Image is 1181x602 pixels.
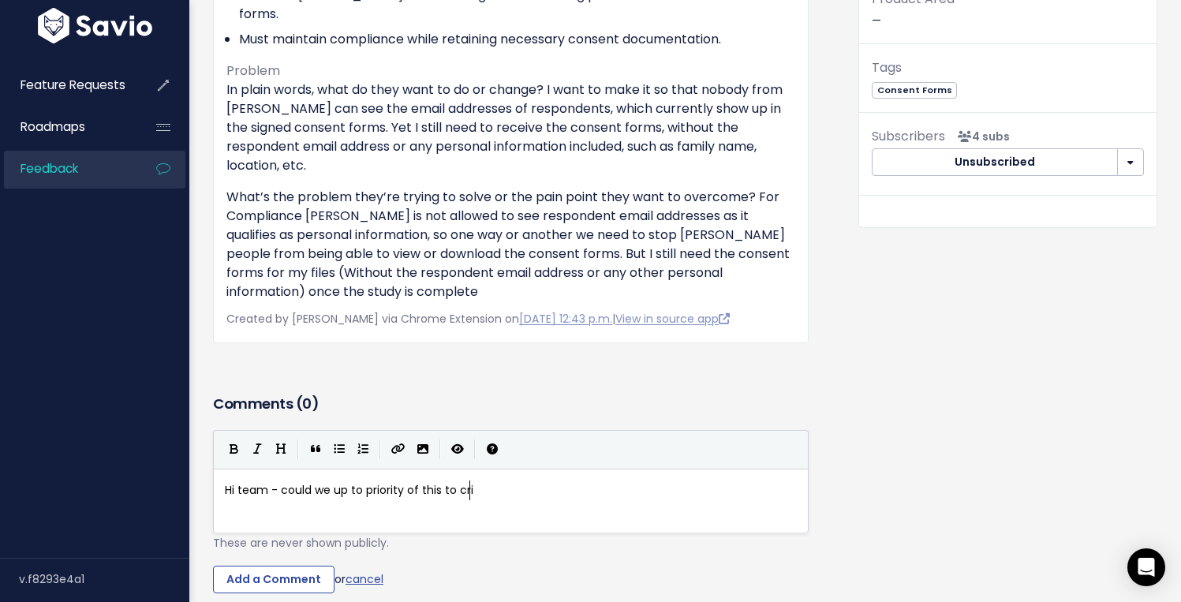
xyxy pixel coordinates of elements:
[439,439,441,459] i: |
[239,30,795,49] li: Must maintain compliance while retaining necessary consent documentation.
[346,570,383,586] a: cancel
[21,77,125,93] span: Feature Requests
[222,438,245,462] button: Bold
[225,482,473,498] span: Hi team - could we up to priority of this to cri
[226,311,730,327] span: Created by [PERSON_NAME] via Chrome Extension on |
[386,438,411,462] button: Create Link
[226,62,280,80] span: Problem
[226,188,795,301] p: What’s the problem they’re trying to solve or the pain point they want to overcome? For Complianc...
[951,129,1010,144] span: <p><strong>Subscribers</strong><br><br> - Kelly Kendziorski<br> - Migui Franco<br> - Alexander De...
[269,438,293,462] button: Heading
[1127,548,1165,586] div: Open Intercom Messenger
[245,438,269,462] button: Italic
[480,438,504,462] button: Markdown Guide
[213,566,334,594] input: Add a Comment
[4,109,131,145] a: Roadmaps
[351,438,375,462] button: Numbered List
[379,439,381,459] i: |
[474,439,476,459] i: |
[411,438,435,462] button: Import an image
[302,394,312,413] span: 0
[615,311,730,327] a: View in source app
[21,160,78,177] span: Feedback
[304,438,327,462] button: Quote
[21,118,85,135] span: Roadmaps
[4,67,131,103] a: Feature Requests
[19,559,189,600] div: v.f8293e4a1
[34,8,156,43] img: logo-white.9d6f32f41409.svg
[297,439,299,459] i: |
[213,535,389,551] span: These are never shown publicly.
[872,58,902,77] span: Tags
[872,82,957,99] span: Consent Forms
[872,81,957,97] a: Consent Forms
[327,438,351,462] button: Generic List
[872,127,945,145] span: Subscribers
[519,311,612,327] a: [DATE] 12:43 p.m.
[4,151,131,187] a: Feedback
[213,566,809,594] div: or
[213,393,809,415] h3: Comments ( )
[226,80,795,175] p: In plain words, what do they want to do or change? I want to make it so that nobody from [PERSON_...
[446,438,469,462] button: Toggle Preview
[872,148,1118,177] button: Unsubscribed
